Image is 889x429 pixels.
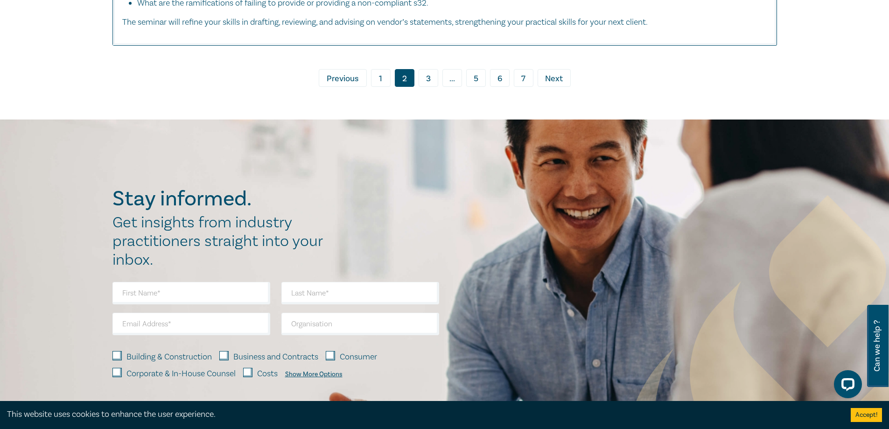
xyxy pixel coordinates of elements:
[538,69,571,87] a: Next
[466,69,486,87] a: 5
[233,351,318,363] label: Business and Contracts
[490,69,510,87] a: 6
[257,368,278,380] label: Costs
[514,69,533,87] a: 7
[371,69,391,87] a: 1
[122,16,767,28] p: The seminar will refine your skills in drafting, reviewing, and advising on vendor’s statements, ...
[112,213,333,269] h2: Get insights from industry practitioners straight into your inbox.
[327,73,358,85] span: Previous
[340,351,377,363] label: Consumer
[281,282,439,304] input: Last Name*
[419,69,438,87] a: 3
[285,371,343,378] div: Show More Options
[112,282,270,304] input: First Name*
[545,73,563,85] span: Next
[873,310,882,381] span: Can we help ?
[395,69,414,87] a: 2
[126,351,212,363] label: Building & Construction
[112,187,333,211] h2: Stay informed.
[442,69,462,87] span: ...
[319,69,367,87] a: Previous
[7,408,837,421] div: This website uses cookies to enhance the user experience.
[126,368,236,380] label: Corporate & In-House Counsel
[281,313,439,335] input: Organisation
[112,313,270,335] input: Email Address*
[826,366,866,406] iframe: LiveChat chat widget
[851,408,882,422] button: Accept cookies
